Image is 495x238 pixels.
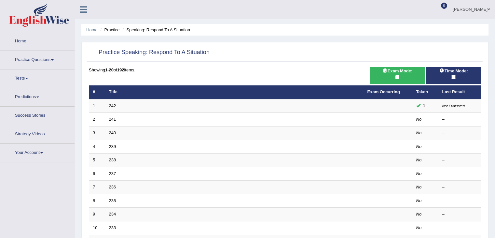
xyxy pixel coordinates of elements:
em: No [416,130,422,135]
li: Speaking: Respond To A Situation [121,27,190,33]
td: 8 [89,194,105,208]
a: 233 [109,225,116,230]
em: No [416,225,422,230]
th: Last Result [439,85,481,99]
th: Taken [413,85,439,99]
span: You cannot take this question anymore [420,102,428,109]
a: 238 [109,157,116,162]
h2: Practice Speaking: Respond To A Situation [89,48,210,57]
a: 242 [109,103,116,108]
em: No [416,144,422,149]
a: 236 [109,185,116,189]
a: Practice Questions [0,51,75,67]
td: 5 [89,154,105,167]
div: – [442,198,477,204]
em: No [416,157,422,162]
td: 1 [89,99,105,113]
td: 9 [89,208,105,221]
div: – [442,116,477,123]
div: Show exams occurring in exams [370,67,425,84]
div: – [442,184,477,190]
th: Title [105,85,364,99]
a: 237 [109,171,116,176]
th: # [89,85,105,99]
div: – [442,157,477,163]
em: No [416,212,422,216]
a: 241 [109,117,116,122]
em: No [416,171,422,176]
div: – [442,144,477,150]
a: Home [0,32,75,49]
em: No [416,117,422,122]
a: 234 [109,212,116,216]
a: Home [86,27,98,32]
div: – [442,225,477,231]
td: 3 [89,126,105,140]
span: Exam Mode: [380,67,415,74]
em: No [416,198,422,203]
a: Success Stories [0,107,75,123]
a: 239 [109,144,116,149]
small: Not Evaluated [442,104,465,108]
span: Time Mode: [437,67,471,74]
td: 6 [89,167,105,181]
a: Tests [0,69,75,86]
div: – [442,211,477,217]
td: 7 [89,181,105,194]
b: 1-20 [105,67,114,72]
td: 4 [89,140,105,154]
td: 10 [89,221,105,235]
span: 0 [441,3,447,9]
a: 240 [109,130,116,135]
a: Predictions [0,88,75,104]
a: Strategy Videos [0,125,75,141]
div: Showing of items. [89,67,481,73]
td: 2 [89,113,105,126]
div: – [442,171,477,177]
li: Practice [99,27,119,33]
a: Exam Occurring [367,89,400,94]
b: 192 [117,67,124,72]
a: 235 [109,198,116,203]
a: Your Account [0,144,75,160]
div: – [442,130,477,136]
em: No [416,185,422,189]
